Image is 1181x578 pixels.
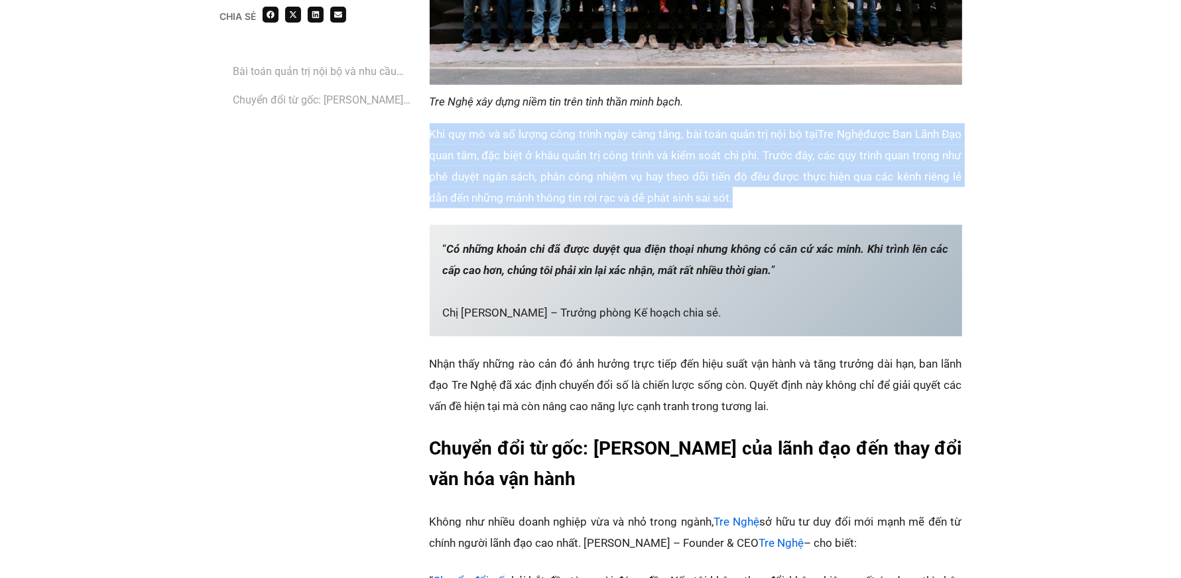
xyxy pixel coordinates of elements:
p: ‏“ ” Chị [PERSON_NAME] – Trưởng phòng Kế hoạch chia sẻ.‏ [430,225,962,336]
div: Share on email [330,7,346,23]
p: ‏Không như nhiều doanh nghiệp vừa và nhỏ trong ngành, sở hữu tư duy đổi mới mạnh mẽ đến từ chính ... [430,511,962,553]
a: Tre Nghệ [818,127,863,141]
p: ‏Nhận thấy những rào cản đó ảnh hưởng trực tiếp đến hiệu suất vận hành và tăng trưởng dài hạn, ba... [430,353,962,417]
div: Chia sẻ [219,12,256,21]
h2: ‏ [430,433,962,494]
em: Có những khoản chi đã được duyệt qua điện thoại nhưng không có căn cứ xác minh. Khi trình lên các... [443,242,949,277]
a: ‏Chuyển đổi từ gốc: [PERSON_NAME] của lãnh đạo đến thay đổi văn hóa vận hành ‏ [233,92,416,108]
div: Share on x-twitter [285,7,301,23]
strong: ‏Chuyển đổi từ gốc: [PERSON_NAME] của lãnh đạo đến thay đổi văn hóa vận hành [430,437,962,490]
a: Tre Nghệ [759,536,804,549]
div: Share on linkedin [308,7,324,23]
p: Khi quy mô và số lượng công trình ngày càng tăng, bài toán quản trị nội bộ tại được Ban Lãnh Đạo ... [430,123,962,208]
a: Tre Nghệ [714,515,759,528]
a: Bài toán quản trị nội bộ và nhu cầu chuyển đổi số cấp thiết‏ [233,63,416,80]
div: Share on facebook [263,7,279,23]
em: ‏Tre Nghệ xây dựng niềm tin trên tinh thần minh bạch‏. [430,95,684,108]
